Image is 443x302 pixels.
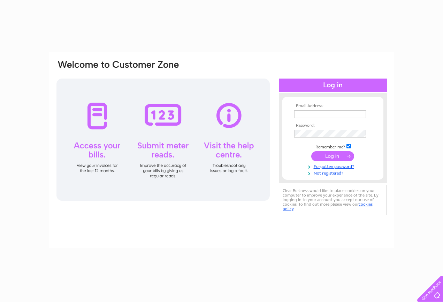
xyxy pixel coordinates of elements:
[292,123,373,128] th: Password:
[311,151,354,161] input: Submit
[294,169,373,176] a: Not registered?
[292,104,373,109] th: Email Address:
[294,163,373,169] a: Forgotten password?
[292,143,373,150] td: Remember me?
[283,202,373,211] a: cookies policy
[279,185,387,215] div: Clear Business would like to place cookies on your computer to improve your experience of the sit...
